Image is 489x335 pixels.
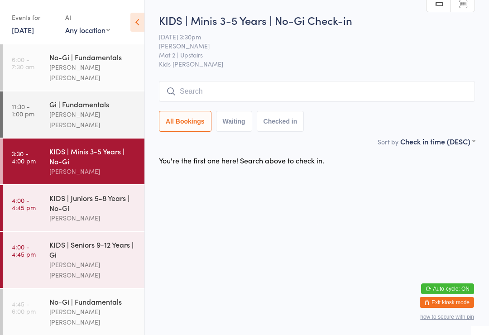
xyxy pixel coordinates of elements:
button: Exit kiosk mode [420,297,474,308]
button: Checked in [257,111,304,132]
div: [PERSON_NAME] [49,213,137,223]
a: 4:00 -4:45 pmKIDS | Juniors 5-8 Years | No-Gi[PERSON_NAME] [3,185,144,231]
div: KIDS | Minis 3-5 Years | No-Gi [49,146,137,166]
div: KIDS | Seniors 9-12 Years | Gi [49,239,137,259]
span: Mat 2 | Upstairs [159,50,461,59]
div: Events for [12,10,56,25]
div: [PERSON_NAME] [PERSON_NAME] [49,109,137,130]
a: 6:00 -7:30 amNo-Gi | Fundamentals[PERSON_NAME] [PERSON_NAME] [3,44,144,91]
div: You're the first one here! Search above to check in. [159,155,324,165]
button: Auto-cycle: ON [421,283,474,294]
button: All Bookings [159,111,211,132]
span: [DATE] 3:30pm [159,32,461,41]
div: Any location [65,25,110,35]
a: 3:30 -4:00 pmKIDS | Minis 3-5 Years | No-Gi[PERSON_NAME] [3,139,144,184]
div: [PERSON_NAME] [49,166,137,177]
time: 3:30 - 4:00 pm [12,150,36,164]
span: [PERSON_NAME] [159,41,461,50]
button: how to secure with pin [420,314,474,320]
span: Kids [PERSON_NAME] [159,59,475,68]
div: No-Gi | Fundamentals [49,297,137,306]
a: 11:30 -1:00 pmGi | Fundamentals[PERSON_NAME] [PERSON_NAME] [3,91,144,138]
time: 4:45 - 6:00 pm [12,300,36,315]
input: Search [159,81,475,102]
a: [DATE] [12,25,34,35]
time: 4:00 - 4:45 pm [12,196,36,211]
time: 4:00 - 4:45 pm [12,243,36,258]
a: 4:00 -4:45 pmKIDS | Seniors 9-12 Years | Gi[PERSON_NAME] [PERSON_NAME] [3,232,144,288]
time: 6:00 - 7:30 am [12,56,34,70]
div: [PERSON_NAME] [PERSON_NAME] [49,306,137,327]
div: Check in time (DESC) [400,136,475,146]
label: Sort by [378,137,398,146]
time: 11:30 - 1:00 pm [12,103,34,117]
div: At [65,10,110,25]
div: [PERSON_NAME] [PERSON_NAME] [49,259,137,280]
div: Gi | Fundamentals [49,99,137,109]
div: [PERSON_NAME] [PERSON_NAME] [49,62,137,83]
div: KIDS | Juniors 5-8 Years | No-Gi [49,193,137,213]
a: 4:45 -6:00 pmNo-Gi | Fundamentals[PERSON_NAME] [PERSON_NAME] [3,289,144,335]
div: No-Gi | Fundamentals [49,52,137,62]
h2: KIDS | Minis 3-5 Years | No-Gi Check-in [159,13,475,28]
button: Waiting [216,111,252,132]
